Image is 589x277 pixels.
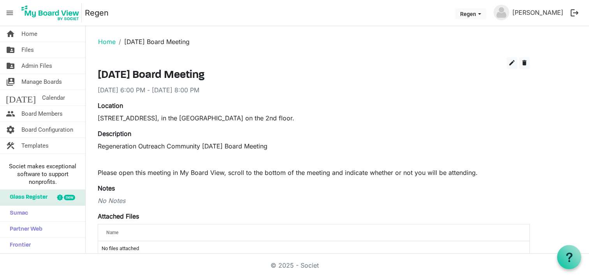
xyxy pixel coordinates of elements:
a: Home [98,38,116,46]
div: new [64,195,75,200]
td: No files attached [98,241,529,256]
span: Board Members [21,106,63,122]
span: switch_account [6,74,15,90]
span: folder_shared [6,58,15,74]
span: Sumac [6,206,28,221]
span: settings [6,122,15,138]
label: Location [98,101,123,110]
span: Home [21,26,37,42]
div: [DATE] 6:00 PM - [DATE] 8:00 PM [98,85,530,95]
a: [PERSON_NAME] [509,5,566,20]
span: Admin Files [21,58,52,74]
span: [DATE] [6,90,36,106]
span: Partner Web [6,222,42,237]
p: Please open this meeting in My Board View, scroll to the bottom of the meeting and indicate wheth... [98,168,530,177]
span: home [6,26,15,42]
h3: [DATE] Board Meeting [98,69,530,82]
button: delete [519,57,530,69]
a: My Board View Logo [19,3,85,23]
button: logout [566,5,583,21]
button: edit [506,57,517,69]
img: no-profile-picture.svg [494,5,509,20]
span: menu [2,5,17,20]
img: My Board View Logo [19,3,82,23]
span: delete [521,59,528,66]
p: Regeneration Outreach Community [DATE] Board Meeting [98,141,530,151]
span: Frontier [6,238,31,253]
span: Templates [21,138,49,153]
span: Board Configuration [21,122,73,138]
span: Glass Register [6,190,47,205]
span: Files [21,42,34,58]
span: edit [508,59,515,66]
label: Attached Files [98,212,139,221]
div: No Notes [98,196,530,205]
li: [DATE] Board Meeting [116,37,190,46]
label: Description [98,129,131,138]
button: Regen dropdownbutton [455,8,486,19]
span: folder_shared [6,42,15,58]
div: [STREET_ADDRESS], in the [GEOGRAPHIC_DATA] on the 2nd floor. [98,113,530,123]
label: Notes [98,183,115,193]
span: construction [6,138,15,153]
span: Name [106,230,118,235]
a: Regen [85,5,109,21]
span: Manage Boards [21,74,62,90]
span: Calendar [42,90,65,106]
span: Societ makes exceptional software to support nonprofits. [4,162,82,186]
a: © 2025 - Societ [271,261,319,269]
span: people [6,106,15,122]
